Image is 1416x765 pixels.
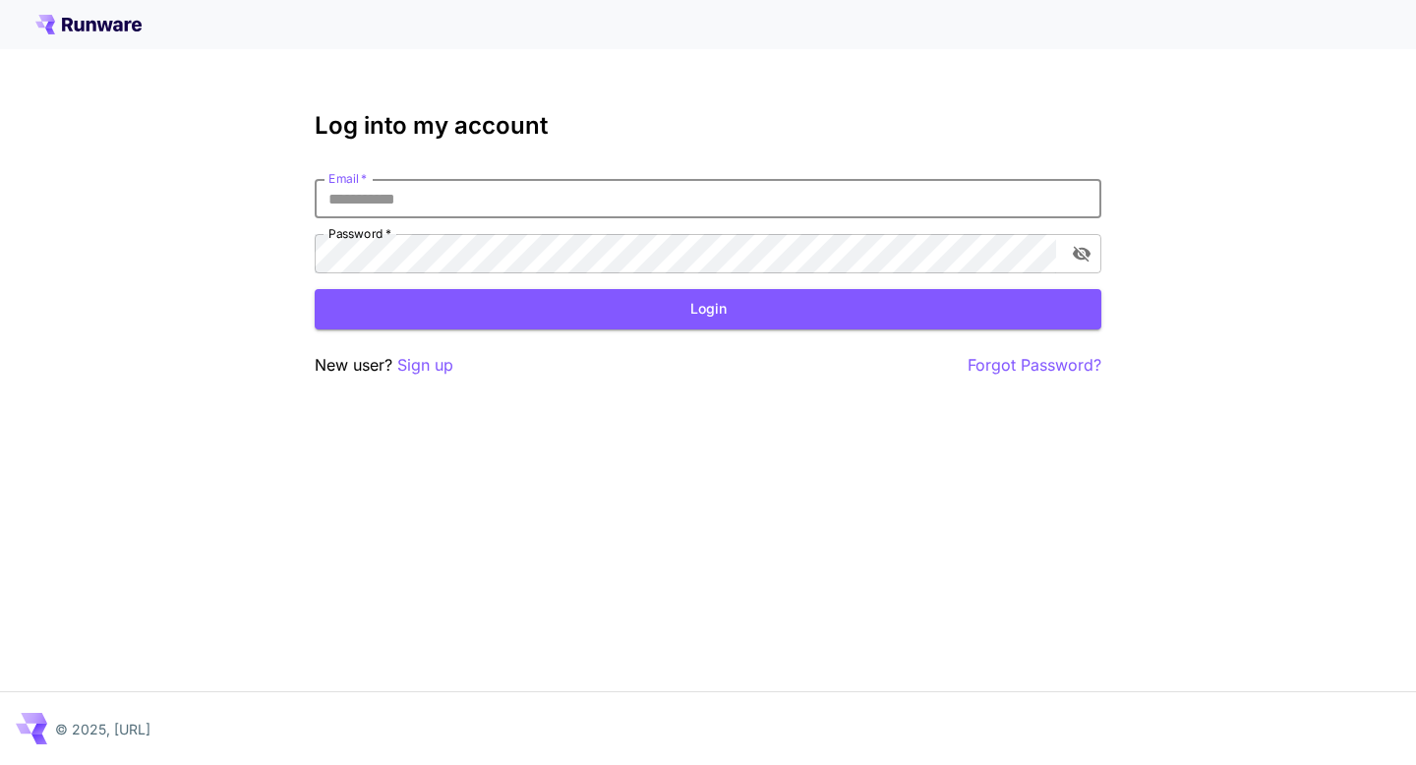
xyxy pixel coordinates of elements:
label: Email [328,170,367,187]
button: Forgot Password? [968,353,1101,378]
p: © 2025, [URL] [55,719,150,739]
button: Login [315,289,1101,329]
label: Password [328,225,391,242]
p: New user? [315,353,453,378]
h3: Log into my account [315,112,1101,140]
button: toggle password visibility [1064,236,1099,271]
button: Sign up [397,353,453,378]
